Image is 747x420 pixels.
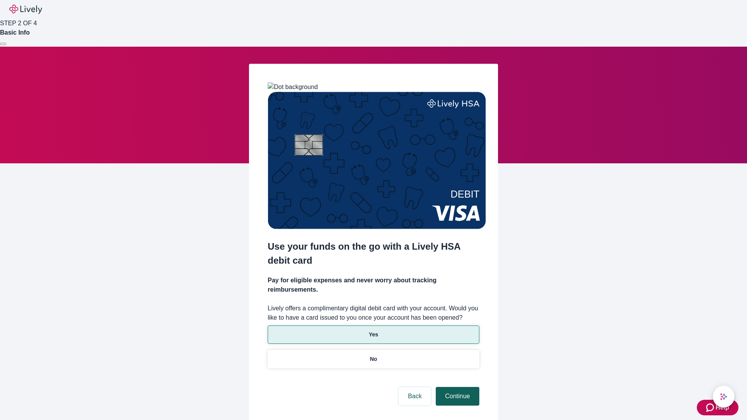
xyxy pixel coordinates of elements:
button: chat [713,386,735,408]
button: Yes [268,325,479,344]
h2: Use your funds on the go with a Lively HSA debit card [268,240,479,268]
svg: Lively AI Assistant [720,393,728,401]
p: No [370,355,377,363]
svg: Zendesk support icon [706,403,715,412]
button: Continue [436,387,479,406]
button: No [268,350,479,368]
label: Lively offers a complimentary digital debit card with your account. Would you like to have a card... [268,304,479,322]
span: Help [715,403,729,412]
p: Yes [369,331,378,339]
button: Back [398,387,431,406]
button: Zendesk support iconHelp [697,400,738,415]
h4: Pay for eligible expenses and never worry about tracking reimbursements. [268,276,479,294]
img: Dot background [268,82,318,92]
img: Debit card [268,92,486,229]
img: Lively [9,5,42,14]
